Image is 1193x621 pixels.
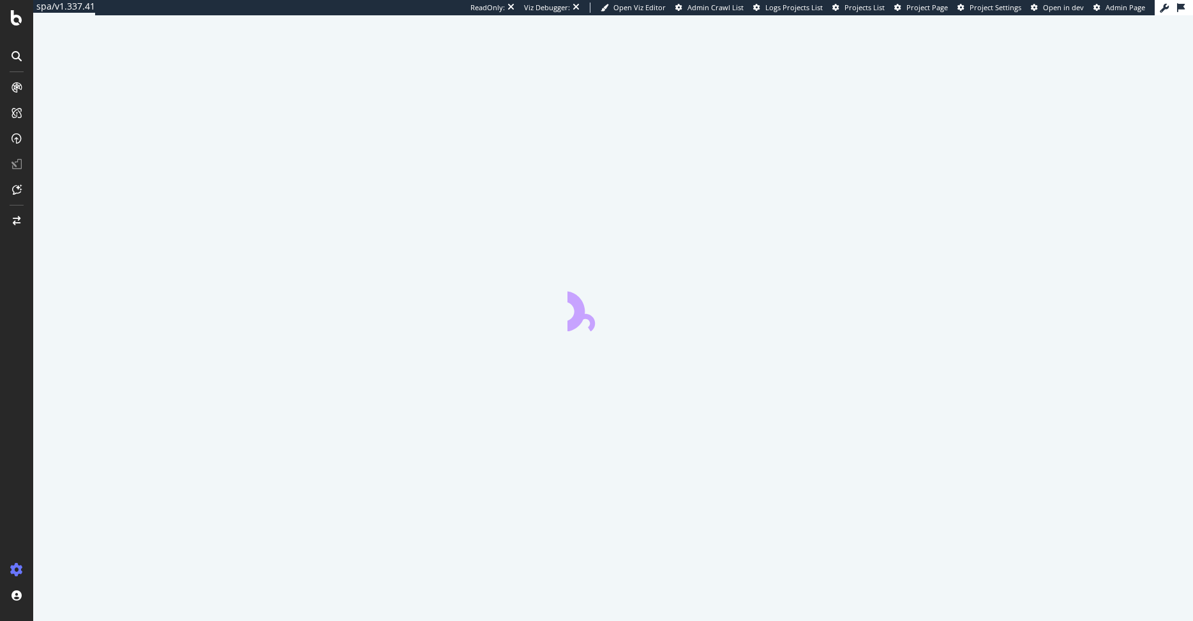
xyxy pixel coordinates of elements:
span: Project Page [906,3,948,12]
a: Logs Projects List [753,3,823,13]
a: Open in dev [1031,3,1084,13]
a: Open Viz Editor [601,3,666,13]
a: Projects List [832,3,885,13]
div: Viz Debugger: [524,3,570,13]
span: Project Settings [970,3,1021,12]
a: Project Page [894,3,948,13]
a: Project Settings [957,3,1021,13]
span: Admin Crawl List [687,3,744,12]
span: Logs Projects List [765,3,823,12]
span: Projects List [844,3,885,12]
div: ReadOnly: [470,3,505,13]
a: Admin Page [1093,3,1145,13]
span: Open Viz Editor [613,3,666,12]
span: Admin Page [1106,3,1145,12]
a: Admin Crawl List [675,3,744,13]
span: Open in dev [1043,3,1084,12]
div: animation [567,285,659,331]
